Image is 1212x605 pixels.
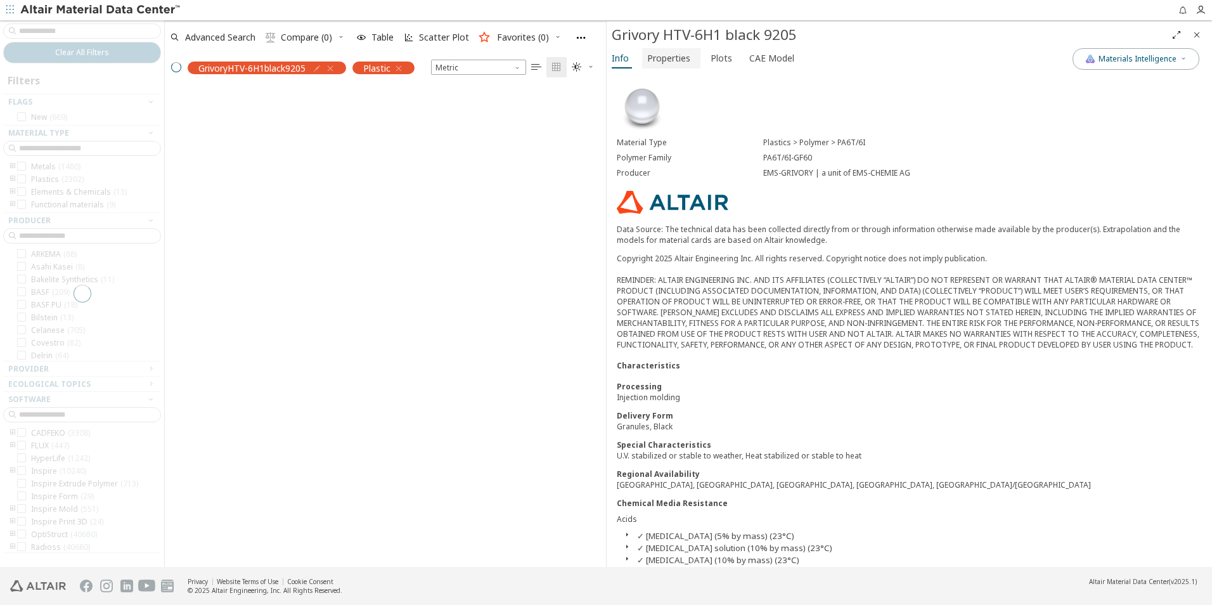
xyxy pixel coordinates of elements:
div: Delivery Form [617,410,1202,421]
i:  [551,62,562,72]
div: Copyright 2025 Altair Engineering Inc. All rights reserved. Copyright notice does not imply publi... [617,253,1202,350]
button: AI CopilotMaterials Intelligence [1073,48,1199,70]
div: Injection molding [617,392,1202,403]
button: ✗ Hydrochloric Acid (36% by mass) (23°C) [637,566,799,578]
span: GrivoryHTV-6H1black9205 [198,62,306,74]
button: Close [617,554,637,564]
span: Materials Intelligence [1099,54,1177,64]
button: Tile View [546,57,567,77]
div: Polymer Family [617,153,763,163]
i:  [572,62,582,72]
img: Altair Material Data Center [20,4,182,16]
div: U.V. stabilized or stable to weather, Heat stabilized or stable to heat [617,450,1202,461]
span: Plots [711,48,732,68]
div: EMS-GRIVORY | a unit of EMS-CHEMIE AG [763,168,1202,178]
div: Acids [617,514,1202,524]
button: Full Screen [1166,25,1187,45]
button: ✓ [MEDICAL_DATA] solution (10% by mass) (23°C) [637,542,832,554]
a: Website Terms of Use [217,577,278,586]
button: Close [1187,25,1207,45]
div: Producer [617,168,763,178]
div: [GEOGRAPHIC_DATA], [GEOGRAPHIC_DATA], [GEOGRAPHIC_DATA], [GEOGRAPHIC_DATA], [GEOGRAPHIC_DATA]/[GE... [617,479,1202,490]
button: ✓ [MEDICAL_DATA] (10% by mass) (23°C) [637,554,799,566]
button: Close [617,542,637,552]
span: Scatter Plot [419,33,469,42]
div: Processing [617,381,1202,392]
span: Metric [431,60,526,75]
i:  [266,32,276,42]
span: Compare (0) [281,33,332,42]
div: Material Type [617,138,763,148]
span: Altair Material Data Center [1089,577,1169,586]
img: AI Copilot [1085,54,1095,64]
span: Plastic [363,62,390,74]
button: Close [617,530,637,540]
i:  [531,62,541,72]
span: Properties [647,48,690,68]
div: Regional Availability [617,469,1202,479]
span: Advanced Search [185,33,255,42]
a: Cookie Consent [287,577,333,586]
div: Grivory HTV-6H1 black 9205 [612,25,1166,45]
div: (v2025.1) [1089,577,1197,586]
a: Privacy [188,577,208,586]
p: Data Source: The technical data has been collected directly from or through information otherwise... [617,224,1202,245]
div: © 2025 Altair Engineering, Inc. All Rights Reserved. [188,586,342,595]
button: ✓ [MEDICAL_DATA] (5% by mass) (23°C) [637,530,794,542]
div: Granules, Black [617,421,1202,432]
span: Favorites (0) [497,33,549,42]
button: Table View [526,57,546,77]
div: Characteristics [617,360,1202,371]
span: CAE Model [749,48,794,68]
div: Special Characteristics [617,439,1202,450]
button: Theme [567,57,600,77]
button: Close [617,566,637,576]
span: Info [612,48,629,68]
img: Altair Engineering [10,580,66,592]
span: Table [371,33,394,42]
div: PA6T/6I-GF60 [763,153,1202,163]
div: Plastics > Polymer > PA6T/6I [763,138,1202,148]
div: Chemical Media Resistance [617,498,1202,509]
img: Logo - Provider [617,191,728,214]
div: grid [165,81,606,567]
div: Unit System [431,60,526,75]
img: Material Type Image [617,82,667,133]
